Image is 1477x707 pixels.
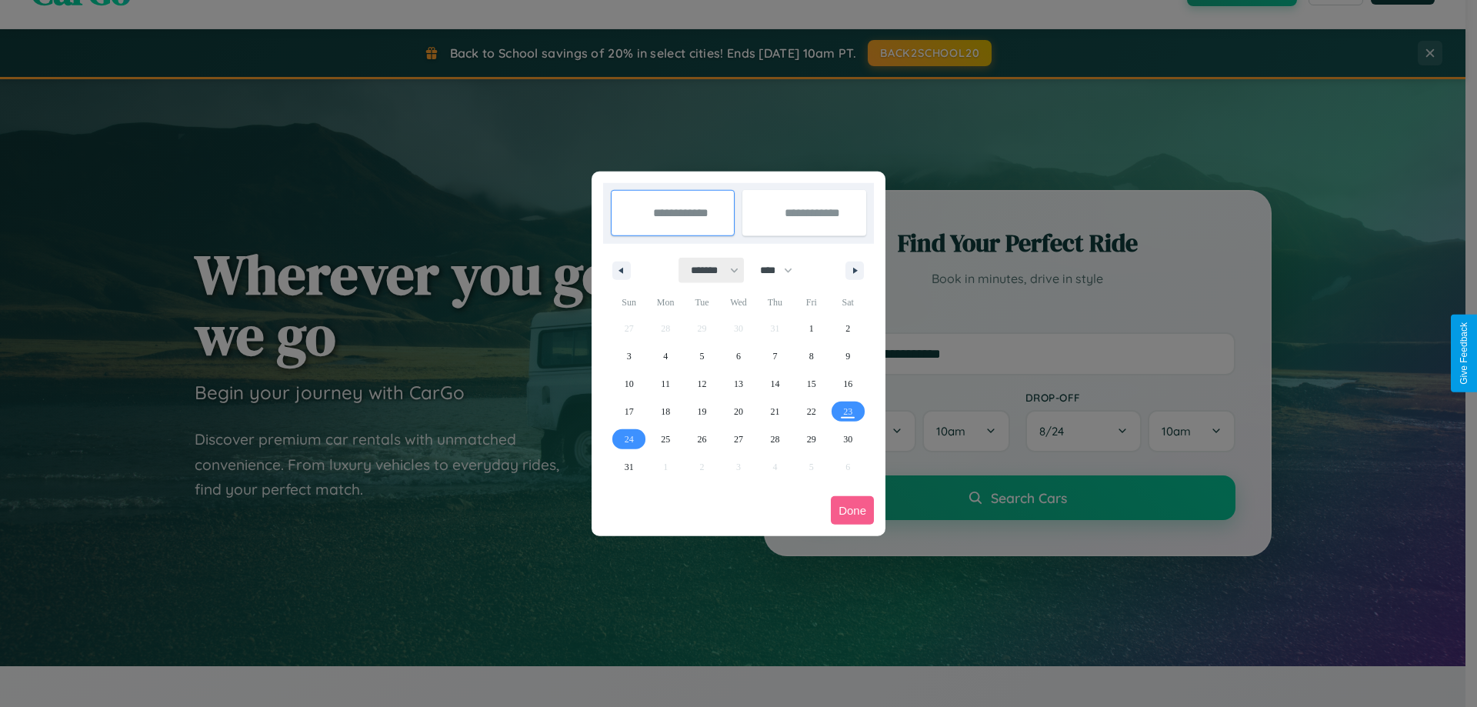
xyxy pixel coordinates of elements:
[830,290,866,315] span: Sat
[720,425,756,453] button: 27
[661,370,670,398] span: 11
[625,425,634,453] span: 24
[611,453,647,481] button: 31
[793,425,829,453] button: 29
[684,290,720,315] span: Tue
[830,370,866,398] button: 16
[831,496,874,525] button: Done
[684,398,720,425] button: 19
[830,398,866,425] button: 23
[611,370,647,398] button: 10
[770,425,779,453] span: 28
[625,370,634,398] span: 10
[700,342,705,370] span: 5
[698,425,707,453] span: 26
[647,425,683,453] button: 25
[807,398,816,425] span: 22
[627,342,632,370] span: 3
[661,398,670,425] span: 18
[793,342,829,370] button: 8
[611,290,647,315] span: Sun
[757,342,793,370] button: 7
[845,342,850,370] span: 9
[647,398,683,425] button: 18
[793,315,829,342] button: 1
[736,342,741,370] span: 6
[720,290,756,315] span: Wed
[625,453,634,481] span: 31
[1459,322,1469,385] div: Give Feedback
[807,425,816,453] span: 29
[663,342,668,370] span: 4
[843,398,852,425] span: 23
[684,370,720,398] button: 12
[734,425,743,453] span: 27
[698,370,707,398] span: 12
[757,370,793,398] button: 14
[757,398,793,425] button: 21
[720,398,756,425] button: 20
[809,315,814,342] span: 1
[647,342,683,370] button: 4
[793,290,829,315] span: Fri
[625,398,634,425] span: 17
[772,342,777,370] span: 7
[793,370,829,398] button: 15
[757,290,793,315] span: Thu
[770,370,779,398] span: 14
[720,370,756,398] button: 13
[845,315,850,342] span: 2
[830,342,866,370] button: 9
[684,342,720,370] button: 5
[770,398,779,425] span: 21
[611,342,647,370] button: 3
[698,398,707,425] span: 19
[647,370,683,398] button: 11
[611,398,647,425] button: 17
[661,425,670,453] span: 25
[757,425,793,453] button: 28
[793,398,829,425] button: 22
[843,370,852,398] span: 16
[807,370,816,398] span: 15
[734,398,743,425] span: 20
[647,290,683,315] span: Mon
[684,425,720,453] button: 26
[830,315,866,342] button: 2
[830,425,866,453] button: 30
[809,342,814,370] span: 8
[843,425,852,453] span: 30
[734,370,743,398] span: 13
[611,425,647,453] button: 24
[720,342,756,370] button: 6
